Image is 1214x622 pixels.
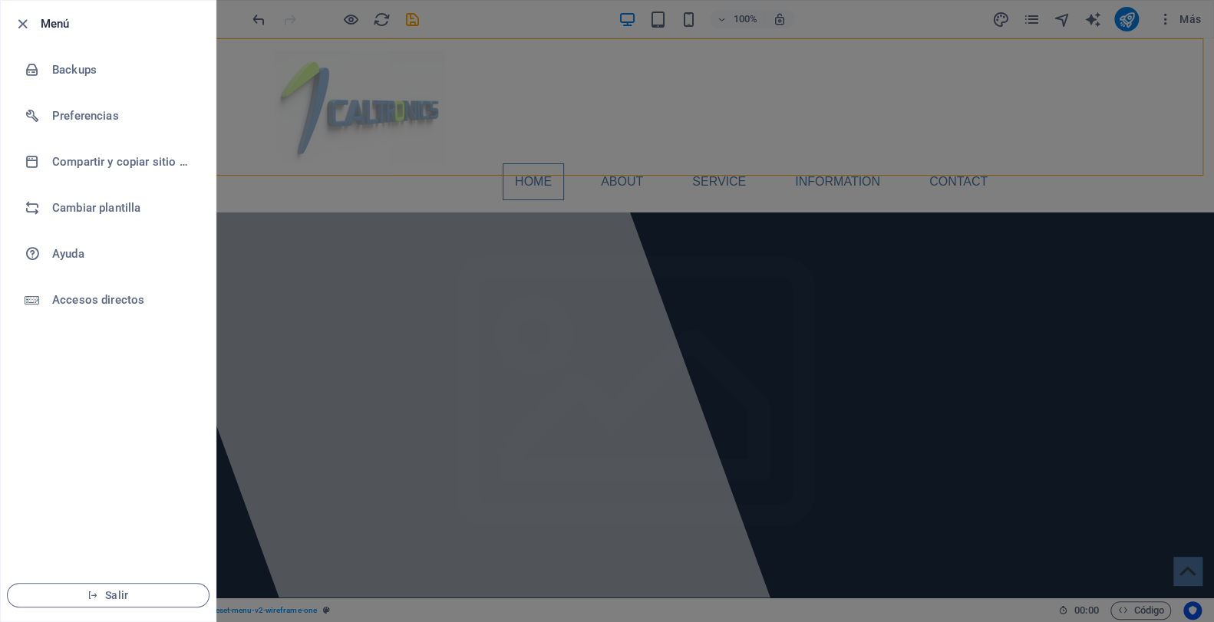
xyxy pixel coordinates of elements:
h6: Menú [41,15,203,33]
h6: Preferencias [52,107,194,125]
h6: Compartir y copiar sitio web [52,153,194,171]
h6: Ayuda [52,245,194,263]
a: Ayuda [1,231,216,277]
h6: Cambiar plantilla [52,199,194,217]
button: Salir [7,583,209,607]
span: Salir [20,589,196,601]
h6: Backups [52,61,194,79]
h6: Accesos directos [52,291,194,309]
